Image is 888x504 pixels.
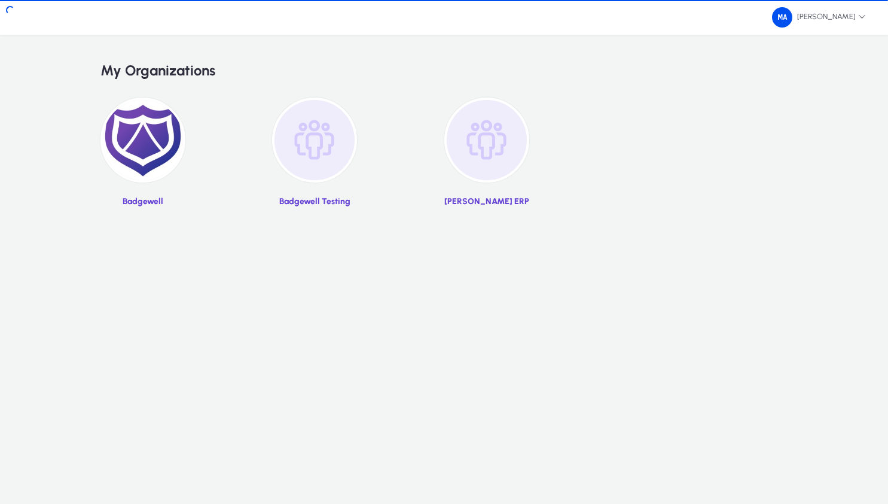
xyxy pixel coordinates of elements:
[100,62,788,80] h2: My Organizations
[272,98,357,215] a: Badgewell Testing
[772,7,866,28] span: [PERSON_NAME]
[100,98,185,183] img: 2.png
[272,197,357,207] p: Badgewell Testing
[444,98,529,215] a: [PERSON_NAME] ERP
[762,7,875,28] button: [PERSON_NAME]
[772,7,792,28] img: 34.png
[272,98,357,183] img: organization-placeholder.png
[444,98,529,183] img: organization-placeholder.png
[100,98,185,215] a: Badgewell
[444,197,529,207] p: [PERSON_NAME] ERP
[100,197,185,207] p: Badgewell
